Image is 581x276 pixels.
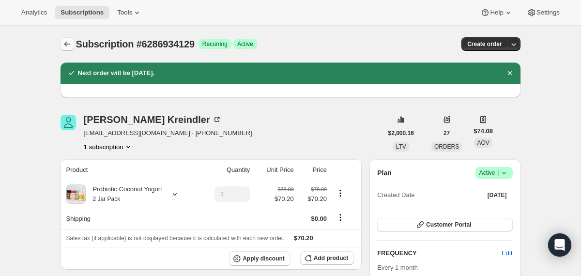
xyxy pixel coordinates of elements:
span: Create order [467,40,502,48]
span: $0.00 [311,215,327,222]
span: Sales tax (if applicable) is not displayed because it is calculated with each new order. [66,235,285,242]
small: 2 Jar Pack [93,196,121,202]
span: Tools [117,9,132,16]
span: | [497,169,499,177]
button: [DATE] [482,188,513,202]
th: Price [297,159,330,181]
button: Dismiss notification [503,66,517,80]
button: $2,000.16 [382,126,420,140]
th: Shipping [61,208,199,229]
span: Settings [536,9,560,16]
small: $78.00 [278,186,294,192]
button: 27 [438,126,456,140]
span: Help [490,9,503,16]
span: Recurring [202,40,228,48]
span: Customer Portal [426,221,471,229]
button: Edit [496,245,518,261]
button: Product actions [84,142,133,152]
button: Create order [461,37,507,51]
span: Subscription #6286934129 [76,39,195,49]
span: ORDERS [434,143,459,150]
button: Settings [521,6,566,19]
span: [EMAIL_ADDRESS][DOMAIN_NAME] · [PHONE_NUMBER] [84,128,252,138]
button: Apply discount [229,251,290,266]
th: Product [61,159,199,181]
button: Help [474,6,519,19]
h2: FREQUENCY [377,248,502,258]
h2: Plan [377,168,392,178]
button: Subscriptions [55,6,109,19]
span: Active [237,40,253,48]
span: $70.20 [275,194,294,204]
button: Shipping actions [333,212,348,223]
div: [PERSON_NAME] Kreindler [84,115,222,124]
button: Customer Portal [377,218,512,231]
div: Probiotic Coconut Yogurt [86,184,162,204]
span: Cheryl Kreindler [61,115,76,130]
span: Every 1 month [377,264,418,271]
span: $74.08 [474,126,493,136]
span: AOV [477,139,489,146]
button: Subscriptions [61,37,74,51]
span: $70.20 [300,194,327,204]
button: Analytics [15,6,53,19]
span: Edit [502,248,512,258]
span: $2,000.16 [388,129,414,137]
small: $78.00 [311,186,327,192]
span: [DATE] [488,191,507,199]
th: Quantity [199,159,253,181]
img: product img [66,184,86,204]
span: Add product [314,254,348,262]
h2: Next order will be [DATE]. [78,68,155,78]
span: LTV [396,143,406,150]
span: Subscriptions [61,9,104,16]
span: Analytics [21,9,47,16]
span: Active [479,168,509,178]
span: Apply discount [243,255,285,262]
th: Unit Price [253,159,296,181]
span: $70.20 [294,234,313,242]
button: Add product [300,251,354,265]
div: Open Intercom Messenger [548,233,571,257]
button: Tools [111,6,148,19]
span: 27 [443,129,450,137]
button: Product actions [333,188,348,199]
span: Created Date [377,190,414,200]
